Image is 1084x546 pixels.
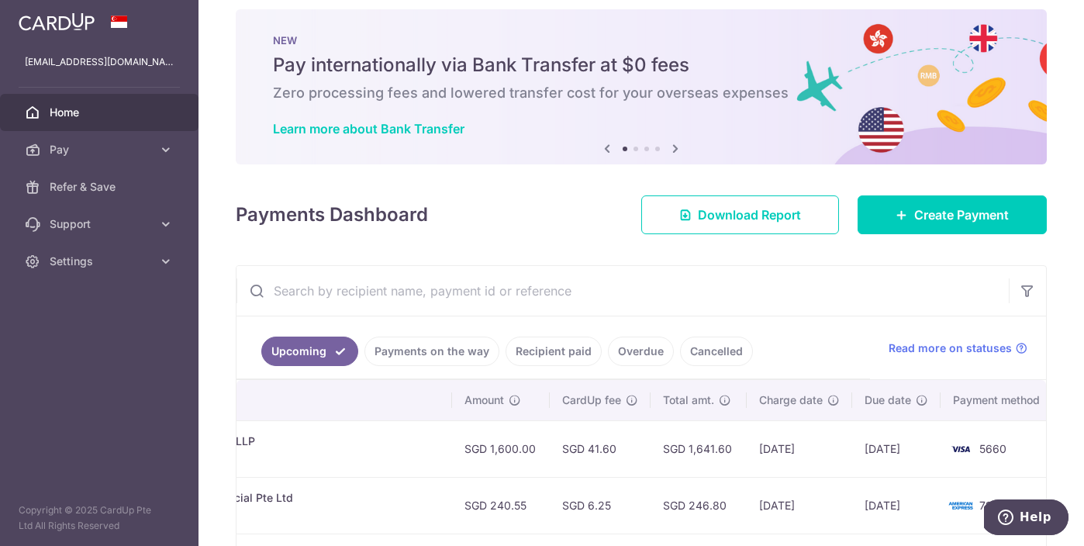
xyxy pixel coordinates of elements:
img: Bank transfer banner [236,9,1047,164]
span: Charge date [759,392,823,408]
img: CardUp [19,12,95,31]
a: Payments on the way [364,337,499,366]
a: Cancelled [680,337,753,366]
span: Due date [865,392,911,408]
td: SGD 41.60 [550,420,651,477]
span: 5660 [979,442,1006,455]
input: Search by recipient name, payment id or reference [236,266,1009,316]
div: Insurance. Singlife Financial Pte Ltd [107,490,440,506]
img: Bank Card [945,440,976,458]
td: SGD 240.55 [452,477,550,534]
td: SGD 1,641.60 [651,420,747,477]
td: [DATE] [852,477,941,534]
td: SGD 1,600.00 [452,420,550,477]
span: Download Report [698,206,801,224]
p: [EMAIL_ADDRESS][DOMAIN_NAME] [25,54,174,70]
div: Miscellaneous. Lurvissa LLP [107,434,440,449]
span: Refer & Save [50,179,152,195]
span: Create Payment [914,206,1009,224]
span: Help [36,11,67,25]
a: Download Report [641,195,839,234]
span: Settings [50,254,152,269]
span: Home [50,105,152,120]
h6: Zero processing fees and lowered transfer cost for your overseas expenses [273,84,1010,102]
span: Read more on statuses [889,340,1012,356]
td: SGD 246.80 [651,477,747,534]
span: 7951 [979,499,1003,512]
a: Upcoming [261,337,358,366]
a: Create Payment [858,195,1047,234]
td: SGD 6.25 [550,477,651,534]
span: Support [50,216,152,232]
span: Pay [50,142,152,157]
th: Payment details [95,380,452,420]
th: Payment method [941,380,1058,420]
a: Read more on statuses [889,340,1027,356]
h5: Pay internationally via Bank Transfer at $0 fees [273,53,1010,78]
span: Total amt. [663,392,714,408]
p: NEW [273,34,1010,47]
a: Overdue [608,337,674,366]
span: Amount [464,392,504,408]
span: CardUp fee [562,392,621,408]
td: [DATE] [747,477,852,534]
h4: Payments Dashboard [236,201,428,229]
p: [PERSON_NAME] 8545 [107,449,440,465]
iframe: Opens a widget where you can find more information [984,499,1068,538]
a: Recipient paid [506,337,602,366]
p: 80208266 [107,506,440,521]
a: Learn more about Bank Transfer [273,121,464,136]
img: Bank Card [945,496,976,515]
td: [DATE] [852,420,941,477]
td: [DATE] [747,420,852,477]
